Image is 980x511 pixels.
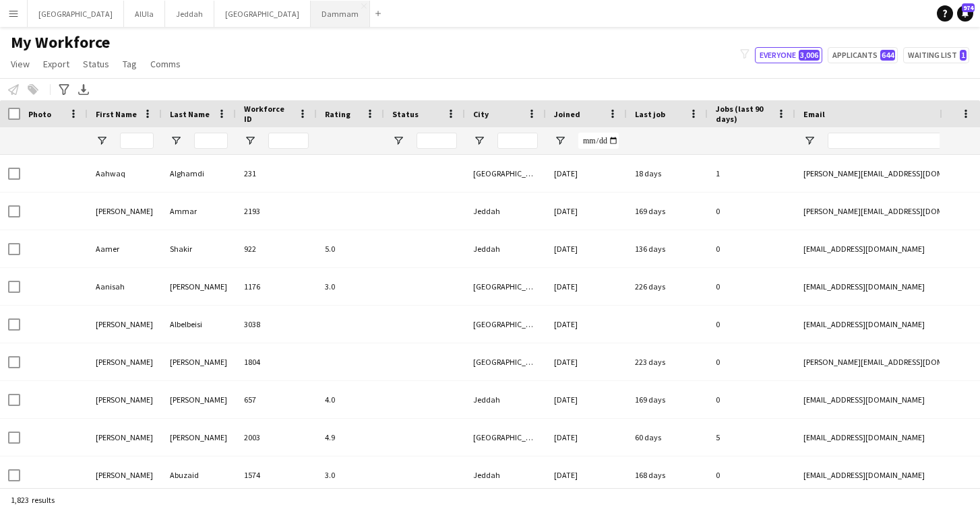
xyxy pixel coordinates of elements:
span: 974 [962,3,975,12]
a: View [5,55,35,73]
div: 0 [708,193,795,230]
div: [GEOGRAPHIC_DATA] [465,268,546,305]
div: [DATE] [546,306,627,343]
div: [GEOGRAPHIC_DATA] [465,306,546,343]
div: Albelbeisi [162,306,236,343]
div: 0 [708,456,795,493]
div: 0 [708,381,795,418]
span: Tag [123,58,137,70]
div: [DATE] [546,343,627,380]
a: Comms [145,55,186,73]
span: Last Name [170,109,210,119]
span: 1 [960,50,967,61]
div: 2003 [236,419,317,456]
div: [DATE] [546,381,627,418]
div: 0 [708,230,795,267]
div: Ammar [162,193,236,230]
button: Everyone3,006 [755,47,822,63]
span: Status [83,58,109,70]
div: [PERSON_NAME] [88,456,162,493]
span: Workforce ID [244,104,293,124]
div: 60 days [627,419,708,456]
button: Open Filter Menu [803,135,816,147]
a: Tag [117,55,142,73]
div: [PERSON_NAME] [88,419,162,456]
div: Aanisah [88,268,162,305]
span: My Workforce [11,32,110,53]
div: 1804 [236,343,317,380]
div: 1176 [236,268,317,305]
div: 922 [236,230,317,267]
div: [DATE] [546,456,627,493]
div: 231 [236,155,317,192]
a: Status [78,55,115,73]
div: 0 [708,306,795,343]
div: 168 days [627,456,708,493]
span: City [473,109,489,119]
div: [DATE] [546,155,627,192]
span: Joined [554,109,580,119]
div: [PERSON_NAME] [162,381,236,418]
div: [GEOGRAPHIC_DATA] [465,155,546,192]
div: Shakir [162,230,236,267]
input: Status Filter Input [417,133,457,149]
button: Waiting list1 [903,47,969,63]
button: AlUla [124,1,165,27]
span: Export [43,58,69,70]
div: 169 days [627,193,708,230]
button: Open Filter Menu [473,135,485,147]
div: [PERSON_NAME] [162,419,236,456]
div: [GEOGRAPHIC_DATA] [465,343,546,380]
div: Jeddah [465,381,546,418]
div: Aamer [88,230,162,267]
div: 18 days [627,155,708,192]
div: 4.0 [317,381,384,418]
span: View [11,58,30,70]
button: Dammam [311,1,370,27]
input: Joined Filter Input [578,133,619,149]
div: [PERSON_NAME] [88,343,162,380]
button: [GEOGRAPHIC_DATA] [28,1,124,27]
div: [PERSON_NAME] [88,193,162,230]
button: Jeddah [165,1,214,27]
div: [DATE] [546,268,627,305]
span: Jobs (last 90 days) [716,104,771,124]
div: [PERSON_NAME] [88,306,162,343]
div: 0 [708,268,795,305]
div: [DATE] [546,230,627,267]
div: Jeddah [465,230,546,267]
input: Workforce ID Filter Input [268,133,309,149]
div: Jeddah [465,193,546,230]
div: 169 days [627,381,708,418]
div: 223 days [627,343,708,380]
input: City Filter Input [497,133,538,149]
span: 3,006 [799,50,820,61]
div: 226 days [627,268,708,305]
app-action-btn: Export XLSX [75,81,92,98]
button: Open Filter Menu [244,135,256,147]
span: Comms [150,58,181,70]
span: Status [392,109,419,119]
div: 1 [708,155,795,192]
button: Open Filter Menu [170,135,182,147]
div: [PERSON_NAME] [162,343,236,380]
input: First Name Filter Input [120,133,154,149]
div: 0 [708,343,795,380]
div: 3.0 [317,456,384,493]
span: Last job [635,109,665,119]
span: First Name [96,109,137,119]
div: 1574 [236,456,317,493]
div: 3038 [236,306,317,343]
div: 5 [708,419,795,456]
div: 4.9 [317,419,384,456]
span: Rating [325,109,350,119]
span: Email [803,109,825,119]
span: 644 [880,50,895,61]
div: Aahwaq [88,155,162,192]
app-action-btn: Advanced filters [56,81,72,98]
input: Last Name Filter Input [194,133,228,149]
div: Jeddah [465,456,546,493]
div: Abuzaid [162,456,236,493]
button: Open Filter Menu [554,135,566,147]
div: [PERSON_NAME] [162,268,236,305]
